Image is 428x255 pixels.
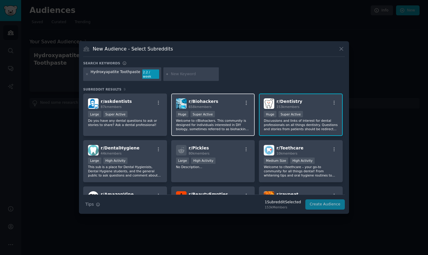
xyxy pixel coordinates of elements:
[189,146,209,150] span: r/ Pickles
[88,98,99,109] img: askdentists
[264,165,338,177] p: Welcome to r/teethcare – your go-to community for all things dental! From whitening tips and oral...
[265,205,301,209] div: 153k Members
[93,46,173,52] h3: New Audience - Select Subreddits
[191,158,216,164] div: High Activity
[276,105,299,109] span: 153k members
[176,111,189,117] div: Huge
[101,105,121,109] span: 87k members
[171,72,217,77] input: New Keyword
[264,98,274,109] img: Dentistry
[264,191,274,202] img: raypeat
[189,99,219,104] span: r/ Biohackers
[101,152,121,155] span: 44k members
[176,158,189,164] div: Large
[88,118,162,127] p: Do you have any dental questions to ask or stories to share? Ask a dental professional!
[88,158,101,164] div: Large
[176,165,250,169] p: No Description...
[83,87,121,91] span: Subreddit Results
[189,152,209,155] span: 80k members
[88,111,101,117] div: Large
[264,158,288,164] div: Medium Size
[276,192,298,197] span: r/ raypeat
[176,98,187,109] img: Biohackers
[103,158,128,164] div: High Activity
[91,69,140,79] div: Hydroxyapatite Toothpaste
[264,111,276,117] div: Huge
[103,111,128,117] div: Super Active
[83,61,120,65] h3: Search keywords
[276,99,302,104] span: r/ Dentistry
[189,105,212,109] span: 658k members
[88,145,99,155] img: DentalHygiene
[189,192,228,197] span: r/ BeautyEmpties
[279,111,303,117] div: Super Active
[290,158,315,164] div: High Activity
[88,191,99,202] img: AmazonVine
[264,145,274,155] img: Teethcare
[276,152,297,155] span: 10k members
[265,200,301,205] div: 1 Subreddit Selected
[190,111,215,117] div: Super Active
[101,192,134,197] span: r/ AmazonVine
[85,201,94,207] span: Tips
[276,146,304,150] span: r/ Teethcare
[264,118,338,131] p: Discussions and links of interest for dental professionals on all things dentistry. Questions and...
[176,118,250,131] p: Welcome to r/Biohackers. This community is designed for individuals interested in DIY biology, so...
[101,99,132,104] span: r/ askdentists
[101,146,140,150] span: r/ DentalHygiene
[83,199,102,210] button: Tips
[88,165,162,177] p: This sub is a place for Dental Hygienists, Dental Hygiene students, and the general public to ask...
[176,191,187,202] img: BeautyEmpties
[124,88,126,91] span: 9
[142,69,159,79] div: 2.2 / week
